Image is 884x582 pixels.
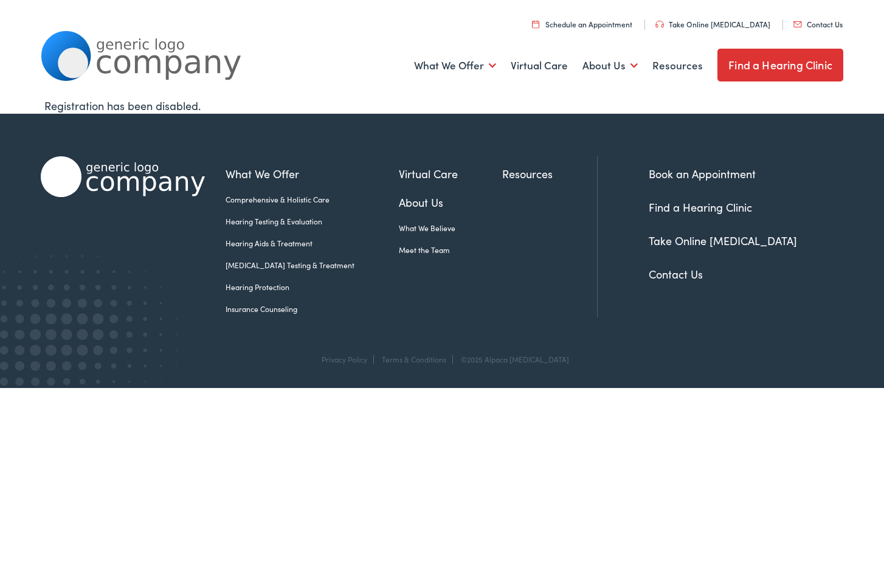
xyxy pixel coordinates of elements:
[399,194,502,210] a: About Us
[532,19,632,29] a: Schedule an Appointment
[582,43,638,88] a: About Us
[649,266,703,282] a: Contact Us
[226,260,399,271] a: [MEDICAL_DATA] Testing & Treatment
[414,43,496,88] a: What We Offer
[226,165,399,182] a: What We Offer
[399,165,502,182] a: Virtual Care
[226,282,399,293] a: Hearing Protection
[399,244,502,255] a: Meet the Team
[502,165,597,182] a: Resources
[532,20,539,28] img: utility icon
[382,354,446,364] a: Terms & Conditions
[652,43,703,88] a: Resources
[41,156,205,197] img: Alpaca Audiology
[226,216,399,227] a: Hearing Testing & Evaluation
[322,354,367,364] a: Privacy Policy
[44,97,840,114] div: Registration has been disabled.
[649,233,797,248] a: Take Online [MEDICAL_DATA]
[649,199,752,215] a: Find a Hearing Clinic
[655,19,770,29] a: Take Online [MEDICAL_DATA]
[793,19,843,29] a: Contact Us
[399,223,502,234] a: What We Believe
[226,303,399,314] a: Insurance Counseling
[655,21,664,28] img: utility icon
[717,49,843,81] a: Find a Hearing Clinic
[649,166,756,181] a: Book an Appointment
[226,238,399,249] a: Hearing Aids & Treatment
[511,43,568,88] a: Virtual Care
[455,355,569,364] div: ©2025 Alpaca [MEDICAL_DATA]
[226,194,399,205] a: Comprehensive & Holistic Care
[793,21,802,27] img: utility icon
